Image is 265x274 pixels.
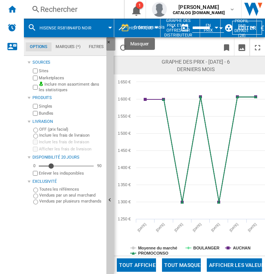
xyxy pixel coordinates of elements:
[118,114,131,118] tspan: 1 550 €
[152,2,167,17] img: profile.jpg
[117,258,156,272] button: Tout afficher
[28,19,110,37] div: HISENSE RS818N4IFD NOIR
[155,222,165,232] tspan: [DATE]
[39,111,103,116] label: Bundles
[234,38,249,56] button: Télécharger en image
[33,128,38,133] input: OFF (prix facial)
[33,104,38,109] input: Singles
[40,19,99,37] button: HISENSE RS818N4IFD NOIR
[32,179,103,185] div: Exclusivité
[95,163,103,169] div: 90
[31,163,37,169] div: 0
[134,25,165,30] div: 6 derniers mois
[118,217,131,221] tspan: 1 250 €
[7,23,16,32] img: alerts-logo.svg
[106,37,115,51] button: Masquer
[118,19,156,37] div: Historique
[33,200,38,204] input: Vendues par plusieurs marchands
[33,147,38,152] input: Afficher les frais de livraison
[174,222,184,232] tspan: [DATE]
[39,75,103,81] label: Marketplaces
[234,19,249,38] span: Profil par défaut (28)
[129,19,156,37] button: Historique
[39,82,103,93] label: Inclure mon assortiment dans les statistiques
[137,222,147,232] tspan: [DATE]
[133,22,177,34] md-select: REPORTS.WIZARD.STEPS.REPORT.STEPS.REPORT_OPTIONS.PERIOD: 6 derniers mois
[33,194,38,198] input: Vendues par un seul marchand
[118,182,131,187] tspan: 1 350 €
[118,97,131,101] tspan: 1 600 €
[32,60,103,66] div: Sources
[219,38,234,56] button: Créer un favoris
[39,187,103,192] label: Toutes les références
[39,198,103,204] label: Vendues par plusieurs marchands
[118,80,131,84] tspan: 1 650 €
[173,3,225,11] span: [PERSON_NAME]
[39,68,103,74] label: Sites
[136,1,143,9] div: 1
[177,20,192,35] button: md-calendar
[150,58,241,73] span: Graphe des prix - [DATE] - 6 derniers mois
[214,20,228,34] button: Open calendar
[247,222,257,232] tspan: [DATE]
[85,42,108,51] md-tab-item: Filtres
[118,200,131,204] tspan: 1 300 €
[39,146,103,152] label: Afficher les frais de livraison
[33,83,38,92] input: Inclure mon assortiment dans les statistiques
[232,21,262,35] button: Editer
[39,127,103,132] label: OFF (prix facial)
[118,148,131,153] tspan: 1 450 €
[33,140,38,144] input: Inclure les frais de livraison
[39,139,103,145] label: Inclure les frais de livraison
[33,111,38,116] input: Bundles
[40,4,105,15] div: Rechercher
[138,251,168,255] tspan: PROMOCONSO
[193,246,219,250] tspan: BOULANGER
[261,24,264,32] span: €
[32,119,103,125] div: Livraison
[234,19,253,37] button: Profil par défaut (28)
[207,258,262,272] button: Afficher les valeurs
[204,19,216,37] button: En prix
[224,19,253,37] div: Profil par défaut (28)
[233,246,250,250] tspan: AUCHAN
[118,131,131,136] tspan: 1 500 €
[40,26,91,31] span: HISENSE RS818N4IFD NOIR
[32,154,103,160] div: Disponibilité 20 Jours
[138,246,177,250] tspan: Moyenne du marché
[173,10,225,15] b: CATALOG [DOMAIN_NAME]
[33,134,38,138] input: Inclure les frais de livraison
[164,19,196,37] button: Graphe des prix et nb. offres par distributeur
[39,133,103,138] label: Inclure les frais de livraison
[192,222,202,232] tspan: [DATE]
[39,171,103,176] label: Enlever les indisponibles
[26,42,52,51] md-tab-item: Options
[32,95,103,101] div: Produits
[39,192,103,198] label: Vendues par un seul marchand
[33,171,38,176] input: Afficher les frais de livraison
[33,188,38,192] input: Toutes les références
[39,162,94,170] md-slider: Disponibilité
[116,38,131,56] button: Recharger
[162,258,201,272] button: Tout masquer
[33,76,38,80] input: Marketplaces
[211,222,221,232] tspan: [DATE]
[52,42,85,51] md-tab-item: Marques (*)
[150,73,241,88] span: HISENSE RS818N4IFD NOIR Aucune caractéristique Aucune marque
[229,222,239,232] tspan: [DATE]
[250,38,265,56] button: Plein écran
[39,82,43,86] img: mysite-bg-18x18.png
[118,165,131,170] tspan: 1 400 €
[204,23,213,33] span: En prix
[39,103,103,109] label: Singles
[33,68,38,73] input: Sites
